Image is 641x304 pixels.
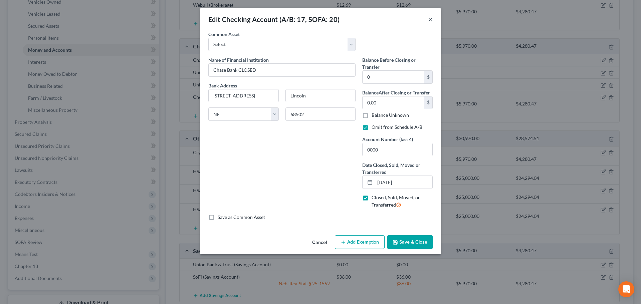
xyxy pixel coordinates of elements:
[335,235,385,249] button: Add Exemption
[209,64,355,76] input: Enter name...
[362,162,420,175] span: Date Closed, Sold, Moved or Transferred
[428,15,433,23] button: ×
[372,112,409,118] label: Balance Unknown
[362,136,413,143] label: Account Number (last 4)
[285,107,356,121] input: Enter zip...
[209,89,278,102] input: Enter address...
[218,214,265,221] label: Save as Common Asset
[208,15,340,24] div: Edit Checking Account (A/B: 17, SOFA: 20)
[363,71,424,83] input: 0.00
[208,57,269,63] span: Name of Financial Institution
[375,176,432,189] input: MM/DD/YYYY
[387,235,433,249] button: Save & Close
[286,89,356,102] input: Enter city...
[363,143,432,156] input: XXXX
[618,281,634,297] div: Open Intercom Messenger
[424,96,432,109] div: $
[363,96,424,109] input: 0.00
[372,124,422,130] label: Omit from Schedule A/B
[208,31,240,38] label: Common Asset
[362,89,430,96] label: Balance
[362,56,433,70] label: Balance Before Closing or Transfer
[307,236,332,249] button: Cancel
[372,195,420,208] span: Closed, Sold, Moved, or Transferred
[424,71,432,83] div: $
[205,82,359,89] label: Bank Address
[379,90,430,95] span: After Closing or Transfer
